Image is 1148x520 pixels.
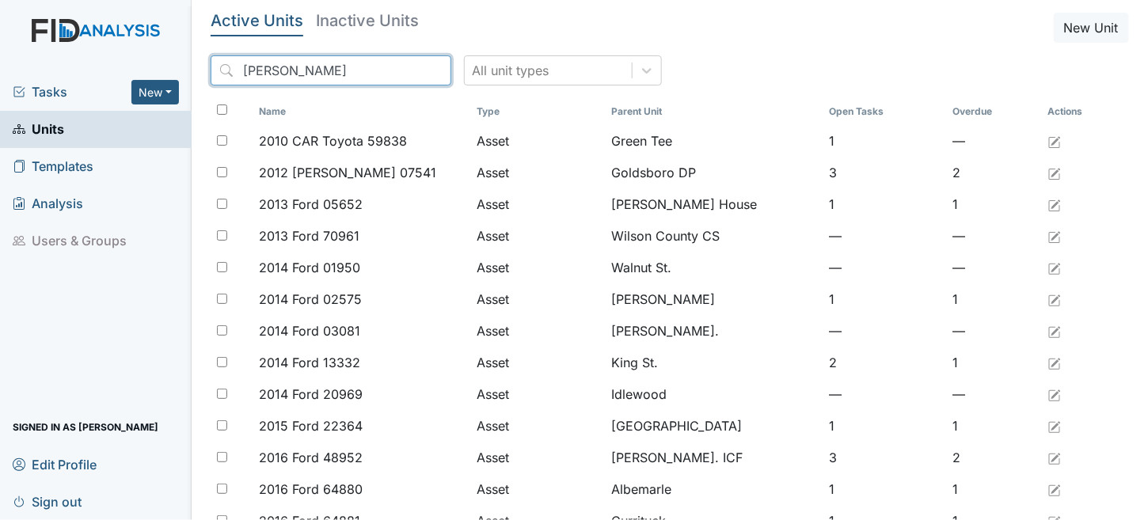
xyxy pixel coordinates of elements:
[13,415,158,439] span: Signed in as [PERSON_NAME]
[13,117,64,142] span: Units
[605,283,823,315] td: [PERSON_NAME]
[946,347,1042,378] td: 1
[259,448,363,467] span: 2016 Ford 48952
[316,13,420,28] h5: Inactive Units
[605,347,823,378] td: King St.
[1048,290,1061,309] a: Edit
[259,385,363,404] span: 2014 Ford 20969
[605,442,823,473] td: [PERSON_NAME]. ICF
[605,473,823,505] td: Albemarle
[470,410,605,442] td: Asset
[13,82,131,101] a: Tasks
[1048,385,1061,404] a: Edit
[1048,195,1061,214] a: Edit
[470,347,605,378] td: Asset
[470,157,605,188] td: Asset
[259,163,436,182] span: 2012 [PERSON_NAME] 07541
[13,452,97,476] span: Edit Profile
[470,188,605,220] td: Asset
[946,220,1042,252] td: —
[259,290,362,309] span: 2014 Ford 02575
[1048,321,1061,340] a: Edit
[823,188,946,220] td: 1
[823,283,946,315] td: 1
[1048,131,1061,150] a: Edit
[131,80,179,104] button: New
[13,192,83,216] span: Analysis
[253,98,470,125] th: Toggle SortBy
[946,378,1042,410] td: —
[946,473,1042,505] td: 1
[946,98,1042,125] th: Toggle SortBy
[823,252,946,283] td: —
[470,220,605,252] td: Asset
[470,98,605,125] th: Toggle SortBy
[823,220,946,252] td: —
[1048,448,1061,467] a: Edit
[1048,480,1061,499] a: Edit
[470,252,605,283] td: Asset
[946,283,1042,315] td: 1
[470,473,605,505] td: Asset
[823,378,946,410] td: —
[473,61,549,80] div: All unit types
[217,104,227,115] input: Toggle All Rows Selected
[259,226,359,245] span: 2013 Ford 70961
[605,252,823,283] td: Walnut St.
[259,195,363,214] span: 2013 Ford 05652
[259,321,360,340] span: 2014 Ford 03081
[823,473,946,505] td: 1
[470,442,605,473] td: Asset
[1048,258,1061,277] a: Edit
[823,125,946,157] td: 1
[259,416,363,435] span: 2015 Ford 22364
[823,410,946,442] td: 1
[605,220,823,252] td: Wilson County CS
[946,252,1042,283] td: —
[470,283,605,315] td: Asset
[470,378,605,410] td: Asset
[1048,416,1061,435] a: Edit
[823,157,946,188] td: 3
[259,131,407,150] span: 2010 CAR Toyota 59838
[211,55,451,85] input: Search...
[259,258,360,277] span: 2014 Ford 01950
[605,98,823,125] th: Toggle SortBy
[605,157,823,188] td: Goldsboro DP
[1042,98,1121,125] th: Actions
[946,157,1042,188] td: 2
[605,315,823,347] td: [PERSON_NAME].
[605,410,823,442] td: [GEOGRAPHIC_DATA]
[605,378,823,410] td: Idlewood
[1054,13,1129,43] button: New Unit
[946,188,1042,220] td: 1
[470,125,605,157] td: Asset
[823,98,946,125] th: Toggle SortBy
[946,410,1042,442] td: 1
[211,13,303,28] h5: Active Units
[823,315,946,347] td: —
[946,315,1042,347] td: —
[946,125,1042,157] td: —
[823,347,946,378] td: 2
[1048,163,1061,182] a: Edit
[823,442,946,473] td: 3
[1048,226,1061,245] a: Edit
[605,125,823,157] td: Green Tee
[13,489,82,514] span: Sign out
[13,154,93,179] span: Templates
[946,442,1042,473] td: 2
[259,353,360,372] span: 2014 Ford 13332
[259,480,363,499] span: 2016 Ford 64880
[1048,353,1061,372] a: Edit
[470,315,605,347] td: Asset
[605,188,823,220] td: [PERSON_NAME] House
